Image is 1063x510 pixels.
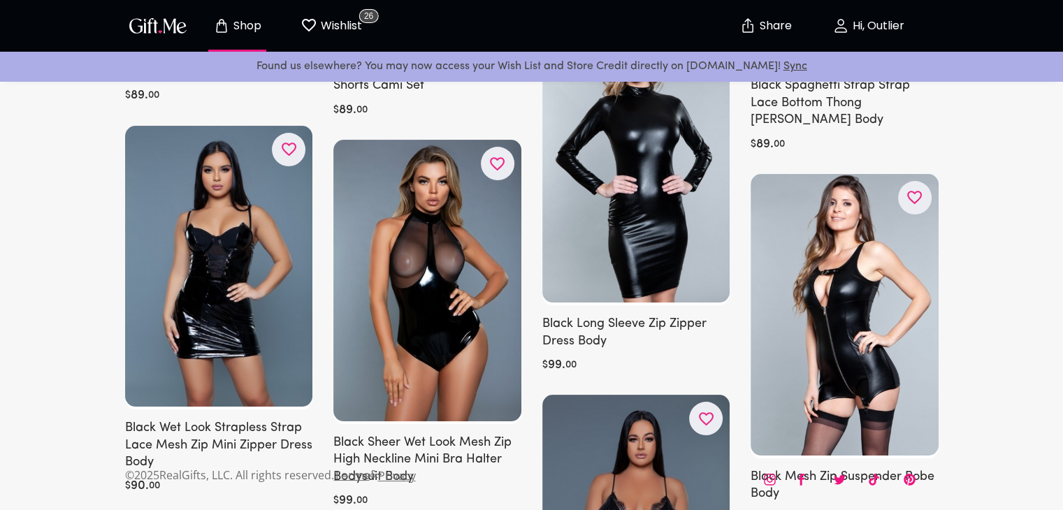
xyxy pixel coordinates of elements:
a: Terms [334,467,370,483]
span: 26 [359,9,378,23]
h6: Black Wet Look Strapless Strap Lace Mesh Zip Mini Zipper Dress Body [125,420,313,471]
h6: 89 . [756,136,774,153]
h6: 89 . [131,87,148,104]
button: GiftMe Logo [125,17,191,34]
h6: $ [125,87,131,104]
p: © 2025 RealGifts, LLC. All rights reserved. [125,466,334,484]
button: Share [742,1,790,50]
a: Sync [783,61,807,72]
h6: 00 [565,357,577,374]
h6: Black Sheer Wet Look Mesh Zip High Neckline Mini Bra Halter Bodysuit Body [333,435,521,486]
p: Share [756,20,792,32]
p: Shop [230,20,261,32]
img: GiftMe Logo [126,15,189,36]
button: Store page [199,3,276,48]
button: Wishlist page [293,3,370,48]
img: Black Wet Look Strapless Strap Lace Mesh Zip Mini Zipper Dress Body [125,126,313,407]
h6: 00 [356,102,368,119]
img: Black Mesh Zip Suspender Robe Body [751,174,939,456]
h6: Black Long Sleeve Zip Zipper Dress Body [542,316,730,350]
p: Hi, Outlier [849,20,904,32]
img: Black Sheer Wet Look Mesh Zip High Neckline Mini Bra Halter Bodysuit Body [333,140,521,421]
h6: $ [542,357,548,374]
h6: 99 . [548,357,565,374]
h6: $ [751,136,756,153]
h6: 89 . [339,102,356,119]
h6: 00 [148,87,159,104]
p: & [370,467,378,496]
h6: $ [333,102,339,119]
p: Wishlist [317,17,362,35]
a: Privacy [378,468,416,483]
h6: 00 [774,136,785,153]
img: Black Long Sleeve Zip Zipper Dress Body [542,21,730,303]
p: Found us elsewhere? You may now access your Wish List and Store Credit directly on [DOMAIN_NAME]! [11,57,1052,75]
button: Hi, Outlier [799,3,939,48]
h6: Black Spaghetti Strap Strap Lace Bottom Thong [PERSON_NAME] Body [751,78,939,129]
img: secure [739,17,756,34]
